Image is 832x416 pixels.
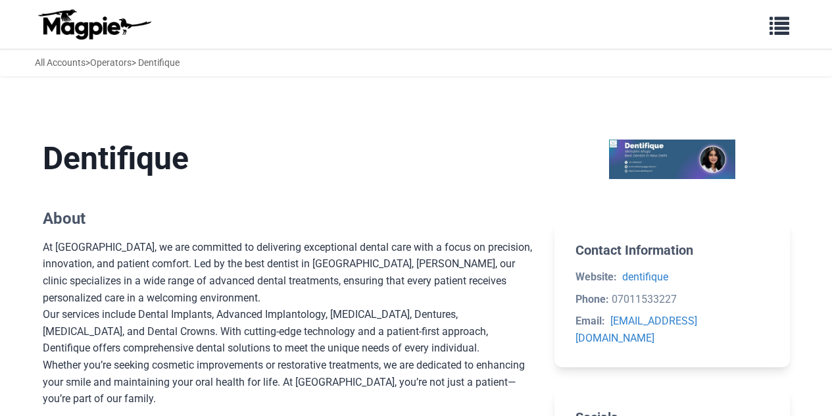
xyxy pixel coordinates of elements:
h1: Dentifique [43,140,534,178]
div: Our services include Dental Implants, Advanced Implantology, [MEDICAL_DATA], Dentures, [MEDICAL_D... [43,306,534,357]
strong: Email: [575,315,605,327]
li: 07011533227 [575,291,768,308]
h2: About [43,209,534,228]
div: Whether you’re seeking cosmetic improvements or restorative treatments, we are dedicated to enhan... [43,357,534,407]
strong: Phone: [575,293,609,305]
a: All Accounts [35,57,86,68]
strong: Website: [575,271,617,283]
a: dentifique [622,271,668,283]
img: logo-ab69f6fb50320c5b225c76a69d11143b.png [35,9,153,40]
img: Dentifique logo [609,140,735,179]
a: Operators [90,57,132,68]
div: At [GEOGRAPHIC_DATA], we are committed to delivering exceptional dental care with a focus on prec... [43,239,534,306]
h2: Contact Information [575,242,768,258]
div: > > Dentifique [35,55,180,70]
a: [EMAIL_ADDRESS][DOMAIN_NAME] [575,315,697,344]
